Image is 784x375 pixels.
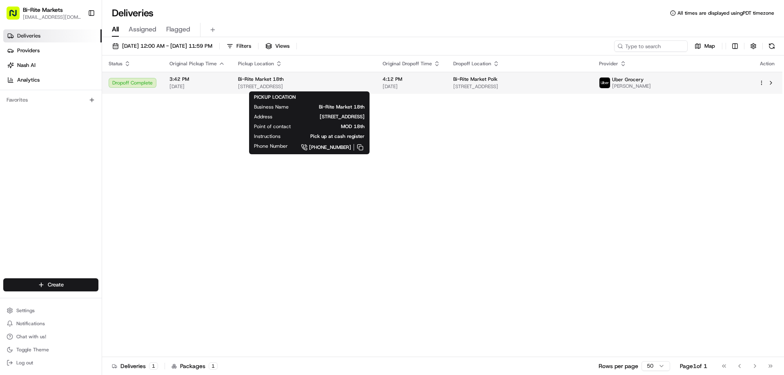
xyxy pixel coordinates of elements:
span: Dropoff Location [453,60,491,67]
span: Provider [599,60,618,67]
span: [PERSON_NAME] [25,126,66,133]
div: Favorites [3,93,98,107]
span: API Documentation [77,160,131,169]
div: Packages [171,362,218,370]
span: • [68,126,71,133]
a: [PHONE_NUMBER] [301,143,365,152]
span: Create [48,281,64,288]
span: [DATE] [383,83,440,90]
a: 💻API Documentation [66,157,134,172]
span: [PHONE_NUMBER] [309,144,351,151]
div: Page 1 of 1 [680,362,707,370]
p: Rows per page [599,362,638,370]
div: We're available if you need us! [28,86,103,93]
span: Phone Number [254,143,288,149]
div: Deliveries [112,362,158,370]
div: Action [759,60,776,67]
a: Providers [3,44,102,57]
span: Map [704,42,715,50]
span: MOD 18th [304,123,365,130]
span: [DATE] [169,83,225,90]
span: [STREET_ADDRESS] [285,113,365,120]
a: 📗Knowledge Base [5,157,66,172]
span: All [112,24,119,34]
button: Log out [3,357,98,368]
span: PICKUP LOCATION [254,94,296,100]
a: Powered byPylon [58,180,99,186]
p: Welcome 👋 [8,33,149,46]
button: See all [127,104,149,114]
span: [PERSON_NAME] [612,83,651,89]
img: 1736555255976-a54dd68f-1ca7-489b-9aae-adbdc363a1c4 [16,127,23,133]
span: 4:12 PM [383,76,440,82]
span: Log out [16,359,33,366]
button: Refresh [766,40,777,52]
button: Settings [3,305,98,316]
span: Views [275,42,290,50]
span: Flagged [166,24,190,34]
span: Pickup Location [238,60,274,67]
span: Notifications [16,320,45,327]
button: Map [691,40,719,52]
span: Original Pickup Time [169,60,217,67]
button: Create [3,278,98,291]
span: Chat with us! [16,333,46,340]
span: Pick up at cash register [294,133,365,140]
span: Providers [17,47,40,54]
a: Analytics [3,73,102,87]
input: Type to search [614,40,688,52]
div: 1 [149,362,158,370]
img: 1736555255976-a54dd68f-1ca7-489b-9aae-adbdc363a1c4 [8,78,23,93]
span: Bi-Rite Market 18th [302,104,365,110]
div: 📗 [8,161,15,168]
a: Nash AI [3,59,102,72]
span: Business Name [254,104,289,110]
h1: Deliveries [112,7,154,20]
button: Bi-Rite Markets[EMAIL_ADDRESS][DOMAIN_NAME] [3,3,85,23]
span: Pylon [81,180,99,186]
img: uber-new-logo.jpeg [599,78,610,88]
span: Filters [236,42,251,50]
span: Original Dropoff Time [383,60,432,67]
button: [EMAIL_ADDRESS][DOMAIN_NAME] [23,14,81,20]
span: Toggle Theme [16,346,49,353]
span: Bi-Rite Market 18th [238,76,284,82]
span: [DATE] 12:00 AM - [DATE] 11:59 PM [122,42,212,50]
div: 1 [209,362,218,370]
span: [STREET_ADDRESS] [453,83,586,90]
span: Deliveries [17,32,40,40]
span: Bi-Rite Market Polk [453,76,497,82]
span: [STREET_ADDRESS] [238,83,370,90]
img: Kat Rubio [8,119,21,132]
a: Deliveries [3,29,102,42]
span: Instructions [254,133,281,140]
button: Bi-Rite Markets [23,6,63,14]
div: Start new chat [28,78,134,86]
span: Knowledge Base [16,160,62,169]
div: Past conversations [8,106,55,113]
button: Views [262,40,293,52]
span: 3:42 PM [169,76,225,82]
span: Status [109,60,122,67]
button: Notifications [3,318,98,329]
button: Toggle Theme [3,344,98,355]
button: [DATE] 12:00 AM - [DATE] 11:59 PM [109,40,216,52]
div: 💻 [69,161,76,168]
button: Chat with us! [3,331,98,342]
img: Nash [8,8,24,24]
span: Uber Grocery [612,76,644,83]
span: Point of contact [254,123,291,130]
span: Address [254,113,272,120]
button: Filters [223,40,255,52]
span: Assigned [129,24,156,34]
button: Start new chat [139,80,149,90]
input: Clear [21,53,135,61]
span: Analytics [17,76,40,84]
span: [DATE] [72,126,89,133]
span: Nash AI [17,62,36,69]
span: Settings [16,307,35,314]
span: All times are displayed using PDT timezone [677,10,774,16]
